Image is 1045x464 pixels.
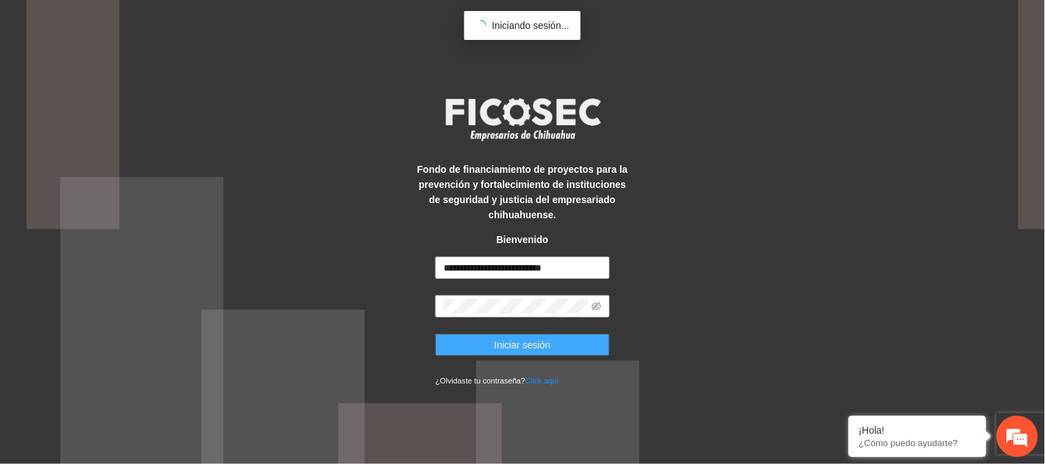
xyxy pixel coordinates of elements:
[492,20,569,31] span: Iniciando sesión...
[592,302,601,311] span: eye-invisible
[437,94,609,145] img: logo
[417,164,628,220] strong: Fondo de financiamiento de proyectos para la prevención y fortalecimiento de instituciones de seg...
[859,425,976,436] div: ¡Hola!
[526,377,559,385] a: Click aqui
[72,70,231,88] div: Chatee con nosotros ahora
[226,7,259,40] div: Minimizar ventana de chat en vivo
[435,334,610,356] button: Iniciar sesión
[475,20,486,31] span: loading
[80,153,190,292] span: Estamos en línea.
[435,377,559,385] small: ¿Olvidaste tu contraseña?
[7,314,262,362] textarea: Escriba su mensaje y pulse “Intro”
[497,234,548,245] strong: Bienvenido
[495,337,551,352] span: Iniciar sesión
[859,438,976,448] p: ¿Cómo puedo ayudarte?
